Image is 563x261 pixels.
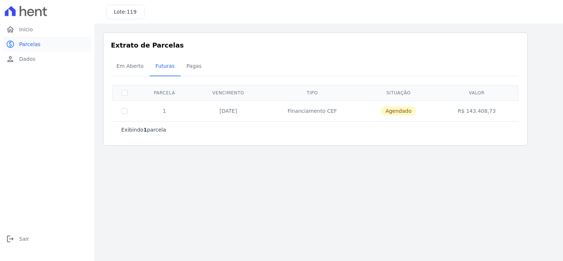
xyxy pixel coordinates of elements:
[6,55,15,63] i: person
[6,25,15,34] i: home
[193,100,264,121] td: [DATE]
[437,100,517,121] td: R$ 143.408,73
[381,107,416,115] span: Agendado
[127,9,137,15] span: 119
[19,55,35,63] span: Dados
[121,126,166,133] p: Exibindo parcela
[3,52,91,66] a: personDados
[136,100,193,121] td: 1
[182,59,206,73] span: Pagas
[3,22,91,37] a: homeInício
[136,85,193,100] th: Parcela
[19,26,33,33] span: Início
[3,37,91,52] a: paidParcelas
[6,40,15,49] i: paid
[264,100,360,121] td: Financiamento CEF
[193,85,264,100] th: Vencimento
[437,85,517,100] th: Valor
[111,57,150,76] a: Em Aberto
[19,41,41,48] span: Parcelas
[112,59,148,73] span: Em Aberto
[19,235,29,243] span: Sair
[143,127,147,133] b: 1
[114,8,137,16] h3: Lote:
[3,232,91,246] a: logoutSair
[361,85,437,100] th: Situação
[264,85,360,100] th: Tipo
[150,57,181,76] a: Futuras
[151,59,179,73] span: Futuras
[181,57,207,76] a: Pagas
[111,40,520,50] h3: Extrato de Parcelas
[6,234,15,243] i: logout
